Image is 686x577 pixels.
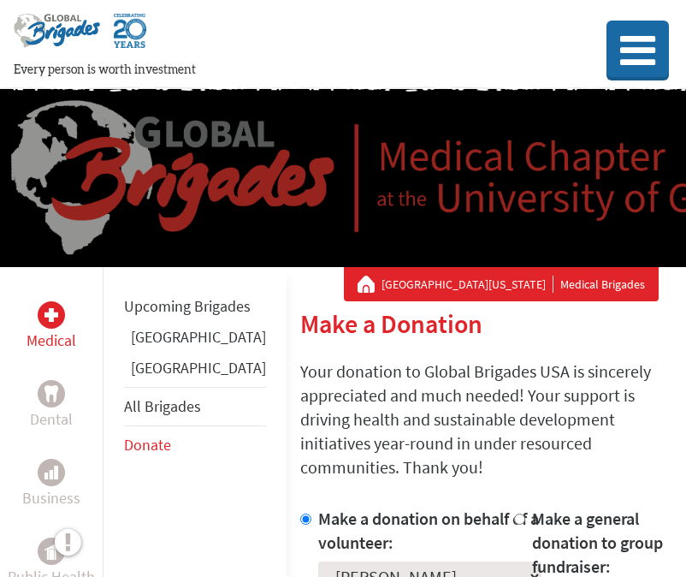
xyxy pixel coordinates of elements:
p: Medical [27,329,76,353]
li: Upcoming Brigades [124,288,266,325]
div: Medical [38,301,65,329]
a: [GEOGRAPHIC_DATA] [131,327,266,347]
a: Donate [124,435,171,455]
a: [GEOGRAPHIC_DATA][US_STATE] [381,276,553,293]
a: All Brigades [124,396,201,416]
div: Medical Brigades [358,276,645,293]
a: BusinessBusiness [22,459,80,510]
div: Public Health [38,538,65,565]
li: Guatemala [124,356,266,387]
li: Ghana [124,325,266,356]
a: Upcoming Brigades [124,296,251,316]
img: Global Brigades Logo [14,14,100,62]
h2: Make a Donation [300,308,672,339]
a: MedicalMedical [27,301,76,353]
p: Your donation to Global Brigades USA is sincerely appreciated and much needed! Your support is dr... [300,360,672,479]
p: Business [22,486,80,510]
a: [GEOGRAPHIC_DATA] [131,358,266,378]
label: Make a donation on behalf of a volunteer: [318,508,539,553]
img: Business [44,466,58,479]
label: Make a general donation to group fundraiser: [532,508,663,577]
li: All Brigades [124,387,266,426]
li: Donate [124,426,266,464]
img: Public Health [44,543,58,560]
div: Business [38,459,65,486]
p: Every person is worth investment [14,62,563,79]
img: Global Brigades Celebrating 20 Years [114,14,146,62]
p: Dental [30,407,73,431]
img: Dental [44,385,58,402]
a: DentalDental [30,380,73,431]
div: Dental [38,380,65,407]
img: Medical [44,308,58,322]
